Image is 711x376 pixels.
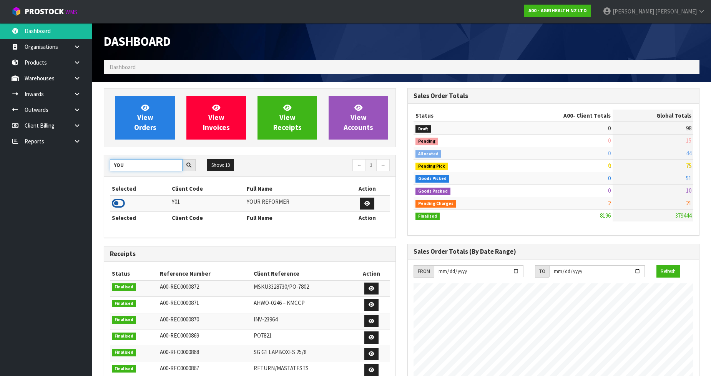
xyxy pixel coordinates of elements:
[608,200,611,207] span: 2
[110,63,136,71] span: Dashboard
[160,316,199,323] span: A00-REC0000870
[415,213,440,220] span: Finalised
[110,159,183,171] input: Search clients
[600,212,611,219] span: 8196
[686,162,691,169] span: 75
[675,212,691,219] span: 379444
[273,103,302,132] span: View Receipts
[112,333,136,340] span: Finalised
[414,265,434,278] div: FROM
[656,265,680,278] button: Refresh
[608,150,611,157] span: 0
[608,137,611,144] span: 0
[170,195,245,212] td: Y01
[344,103,373,132] span: View Accounts
[524,5,591,17] a: A00 - AGRIHEALTH NZ LTD
[65,8,77,16] small: WMS
[207,159,234,171] button: Show: 10
[245,212,344,224] th: Full Name
[415,163,448,170] span: Pending Pick
[254,348,306,356] span: SG G1 LAPBOXES 25/8
[245,183,344,195] th: Full Name
[506,110,613,122] th: - Client Totals
[252,268,354,280] th: Client Reference
[160,348,199,356] span: A00-REC0000868
[608,187,611,194] span: 0
[158,268,252,280] th: Reference Number
[414,110,506,122] th: Status
[686,175,691,182] span: 51
[254,316,277,323] span: INV-23964
[563,112,573,119] span: A00
[415,175,449,183] span: Goods Picked
[365,159,377,171] a: 1
[608,125,611,132] span: 0
[415,200,456,208] span: Pending Charges
[257,96,317,140] a: ViewReceipts
[254,299,305,306] span: AHWO-0246 – KMCCP
[112,283,136,291] span: Finalised
[110,212,170,224] th: Selected
[256,159,390,173] nav: Page navigation
[112,316,136,324] span: Finalised
[415,138,438,145] span: Pending
[110,183,170,195] th: Selected
[245,195,344,212] td: YOUR REFORMER
[686,125,691,132] span: 98
[170,183,245,195] th: Client Code
[110,250,390,258] h3: Receipts
[186,96,246,140] a: ViewInvoices
[115,96,175,140] a: ViewOrders
[414,92,693,100] h3: Sales Order Totals
[344,212,390,224] th: Action
[112,300,136,308] span: Finalised
[535,265,549,278] div: TO
[415,188,450,195] span: Goods Packed
[134,103,156,132] span: View Orders
[112,365,136,373] span: Finalised
[12,7,21,16] img: cube-alt.png
[376,159,390,171] a: →
[686,187,691,194] span: 10
[112,349,136,356] span: Finalised
[613,110,693,122] th: Global Totals
[104,33,171,49] span: Dashboard
[686,150,691,157] span: 44
[160,364,199,372] span: A00-REC0000867
[655,8,697,15] span: [PERSON_NAME]
[352,159,366,171] a: ←
[254,283,309,290] span: MSKU3328730/PO-7802
[415,150,441,158] span: Allocated
[344,183,390,195] th: Action
[160,332,199,339] span: A00-REC0000869
[608,162,611,169] span: 0
[254,364,309,372] span: RETURN/MASTATESTS
[414,248,693,255] h3: Sales Order Totals (By Date Range)
[254,332,272,339] span: PO7821
[329,96,388,140] a: ViewAccounts
[686,200,691,207] span: 21
[170,212,245,224] th: Client Code
[686,137,691,144] span: 15
[353,268,390,280] th: Action
[608,175,611,182] span: 0
[160,299,199,306] span: A00-REC0000871
[203,103,230,132] span: View Invoices
[528,7,587,14] strong: A00 - AGRIHEALTH NZ LTD
[415,125,431,133] span: Draft
[613,8,654,15] span: [PERSON_NAME]
[160,283,199,290] span: A00-REC0000872
[25,7,64,17] span: ProStock
[110,268,158,280] th: Status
